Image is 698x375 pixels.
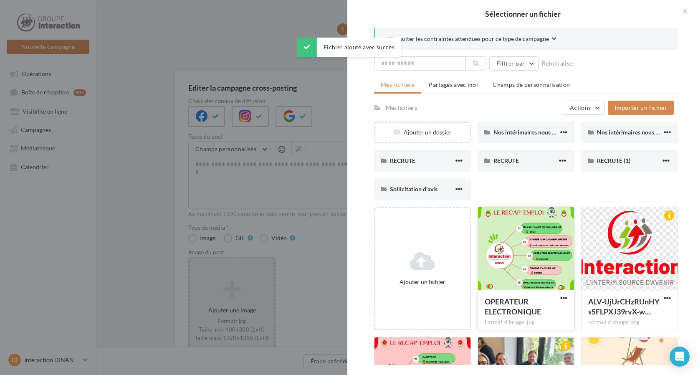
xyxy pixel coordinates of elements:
button: Importer un fichier [608,101,674,115]
span: OPERATEUR ELECTRONIQUE [485,297,541,316]
span: Nos intérimaires nous partagent leur [597,129,692,136]
div: Ajouter un fichier [379,278,466,286]
button: Consulter les contraintes attendues pour ce type de campagne [389,34,556,45]
h2: Sélectionner un fichier [361,10,685,18]
span: Importer un fichier [615,104,667,111]
div: Ajouter un dossier [375,128,470,137]
button: Filtrer par [489,56,539,71]
span: Champs de personnalisation [493,81,570,88]
div: Mes fichiers [386,104,417,112]
button: Actions [563,101,604,115]
div: Format d'image: jpg [485,319,567,326]
span: ALV-UjUrCHzRUnHYsSFLPXJ39rvX-wESBj4SWne7B1tR-Aw2KpltUjc [588,297,660,316]
span: RECRUTE [390,157,415,164]
div: Open Intercom Messenger [670,347,690,367]
span: Nos intérimaires nous partagent leur [493,129,589,136]
span: RECRUTE [493,157,519,164]
div: Format d'image: png [588,319,671,326]
span: RECRUTE (1) [597,157,630,164]
span: Mes fichiers [381,81,414,88]
span: Partagés avec moi [429,81,478,88]
span: Sollicitation d'avis [390,185,438,193]
button: Réinitialiser [539,58,579,68]
span: Actions [570,104,591,111]
span: Consulter les contraintes attendues pour ce type de campagne [389,35,549,43]
div: Fichier ajouté avec succès [297,38,401,57]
